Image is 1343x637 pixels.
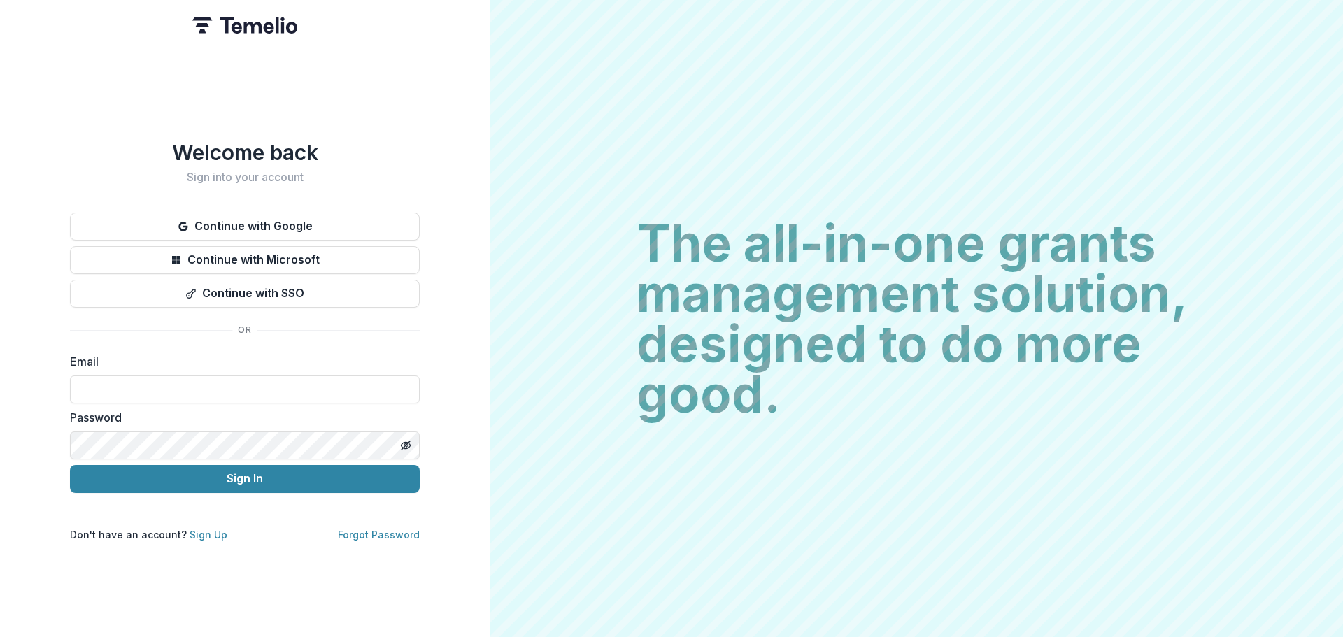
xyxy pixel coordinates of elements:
h2: Sign into your account [70,171,420,184]
img: Temelio [192,17,297,34]
p: Don't have an account? [70,527,227,542]
button: Continue with SSO [70,280,420,308]
a: Forgot Password [338,529,420,541]
button: Continue with Microsoft [70,246,420,274]
button: Continue with Google [70,213,420,241]
h1: Welcome back [70,140,420,165]
label: Password [70,409,411,426]
button: Sign In [70,465,420,493]
a: Sign Up [190,529,227,541]
label: Email [70,353,411,370]
button: Toggle password visibility [395,434,417,457]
